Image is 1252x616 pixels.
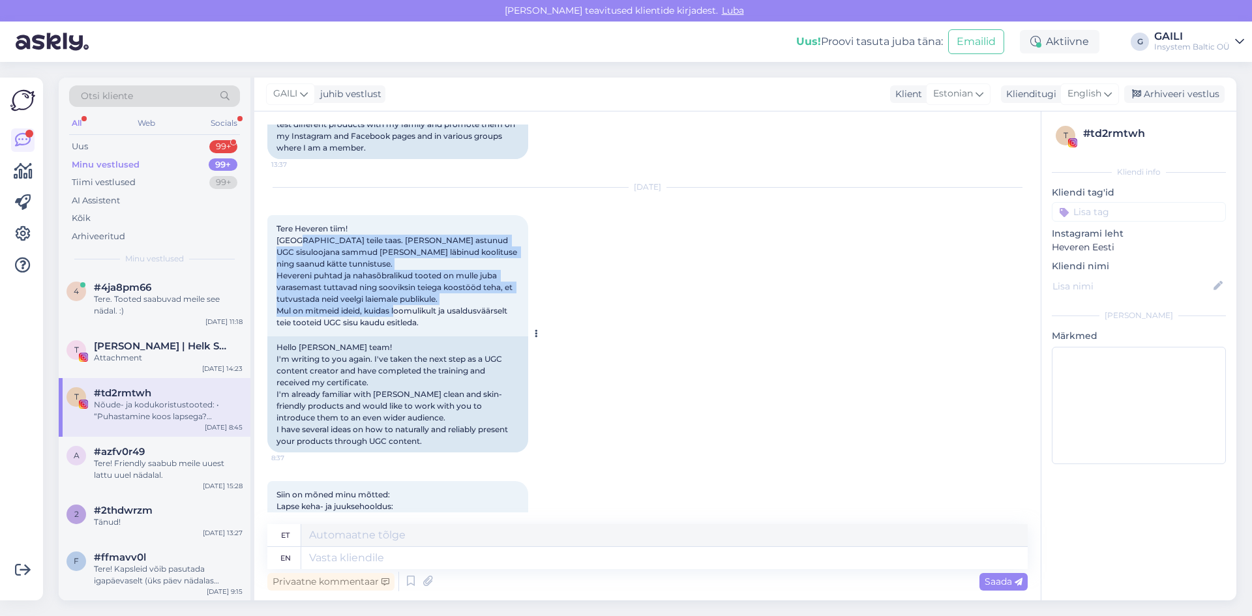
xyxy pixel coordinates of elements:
div: Tänud! [94,516,243,528]
div: Minu vestlused [72,158,140,171]
div: 99+ [209,140,237,153]
div: GAILI [1154,31,1230,42]
div: Insystem Baltic OÜ [1154,42,1230,52]
div: juhib vestlust [315,87,381,101]
div: Tere! Kapsleid võib pasutada igapäevaselt (üks päev nädalas vabaks jätta) kui ka kasutada kuurina... [94,563,243,587]
div: Aktiivne [1020,30,1099,53]
span: GAILI [273,87,297,101]
div: Attachment [94,352,243,364]
span: #azfv0r49 [94,446,145,458]
span: 2 [74,509,79,519]
div: Privaatne kommentaar [267,573,395,591]
p: Kliendi nimi [1052,259,1226,273]
span: #td2rmtwh [94,387,151,399]
div: Arhiveeritud [72,230,125,243]
span: f [74,556,79,566]
div: et [281,524,290,546]
div: All [69,115,84,132]
a: GAILIInsystem Baltic OÜ [1154,31,1244,52]
span: Teele | Helk Stuudio [94,340,230,352]
p: Kliendi tag'id [1052,186,1226,199]
span: T [74,345,79,355]
span: #4ja8pm66 [94,282,151,293]
span: #2thdwrzm [94,505,153,516]
div: Klienditugi [1001,87,1056,101]
p: Märkmed [1052,329,1226,343]
div: [PERSON_NAME] [1052,310,1226,321]
div: Arhiveeri vestlus [1124,85,1225,103]
div: Uus [72,140,88,153]
span: Siin on mõned minu mõtted: Lapse keha- ja juuksehooldus: • “Meie õhturutiin lapsega” – pehme hool... [276,490,509,593]
span: Tere Heveren tiim! [GEOGRAPHIC_DATA] teile taas. [PERSON_NAME] astunud UGC sisuloojana sammud [PE... [276,224,519,327]
span: a [74,450,80,460]
div: G [1131,33,1149,51]
span: Otsi kliente [81,89,133,103]
div: Proovi tasuta juba täna: [796,34,943,50]
b: Uus! [796,35,821,48]
div: Tere. Tooted saabuvad meile see nädal. :) [94,293,243,317]
div: [DATE] 11:18 [205,317,243,327]
div: 99+ [209,158,237,171]
div: [DATE] [267,181,1028,193]
span: #ffmavv0l [94,551,146,563]
div: [DATE] 9:15 [207,587,243,596]
div: Socials [208,115,240,132]
div: Tere! Friendly saabub meile uuest lattu uuel nädalal. [94,458,243,481]
div: AI Assistent [72,194,120,207]
div: Hello [PERSON_NAME] team! I'm writing to you again. I've taken the next step as a UGC content cre... [267,336,528,452]
span: 13:37 [271,160,320,169]
span: Minu vestlused [125,253,184,265]
span: Saada [985,576,1022,587]
div: # td2rmtwh [1083,126,1222,141]
div: [DATE] 8:45 [205,422,243,432]
div: Kliendi info [1052,166,1226,178]
span: 8:37 [271,453,320,463]
span: Estonian [933,87,973,101]
input: Lisa nimi [1052,279,1211,293]
button: Emailid [948,29,1004,54]
div: [DATE] 14:23 [202,364,243,374]
span: English [1067,87,1101,101]
p: Heveren Eesti [1052,241,1226,254]
span: 4 [74,286,79,296]
div: 99+ [209,176,237,189]
span: t [1064,130,1068,140]
p: Instagrami leht [1052,227,1226,241]
div: Nõude- ja kodukoristustooted: • “Puhastamine koos lapsega? [PERSON_NAME], kui tooted on ohutud!” ... [94,399,243,422]
div: Tiimi vestlused [72,176,136,189]
div: [DATE] 13:27 [203,528,243,538]
span: Luba [718,5,748,16]
input: Lisa tag [1052,202,1226,222]
div: Web [135,115,158,132]
div: Klient [890,87,922,101]
img: Askly Logo [10,88,35,113]
div: [DATE] 15:28 [203,481,243,491]
span: t [74,392,79,402]
div: Kõik [72,212,91,225]
div: en [280,547,291,569]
